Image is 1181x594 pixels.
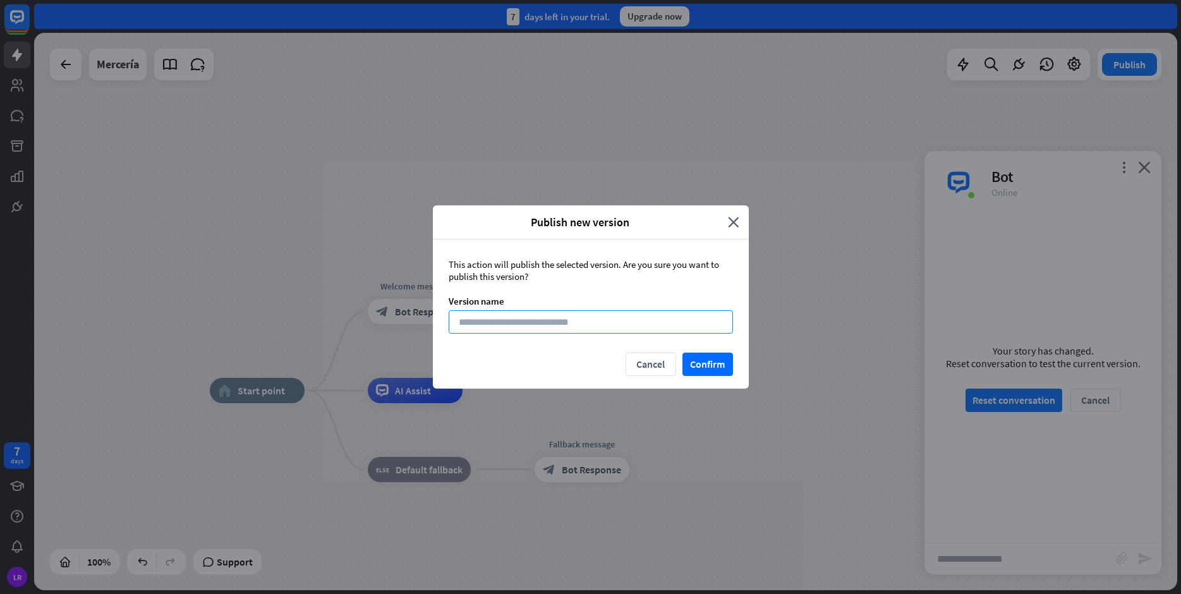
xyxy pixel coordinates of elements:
div: This action will publish the selected version. Are you sure you want to publish this version? [449,258,733,282]
button: Confirm [682,353,733,376]
button: Open LiveChat chat widget [10,5,48,43]
button: Cancel [626,353,676,376]
span: Publish new version [442,215,718,229]
i: close [728,215,739,229]
div: Version name [449,295,733,307]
